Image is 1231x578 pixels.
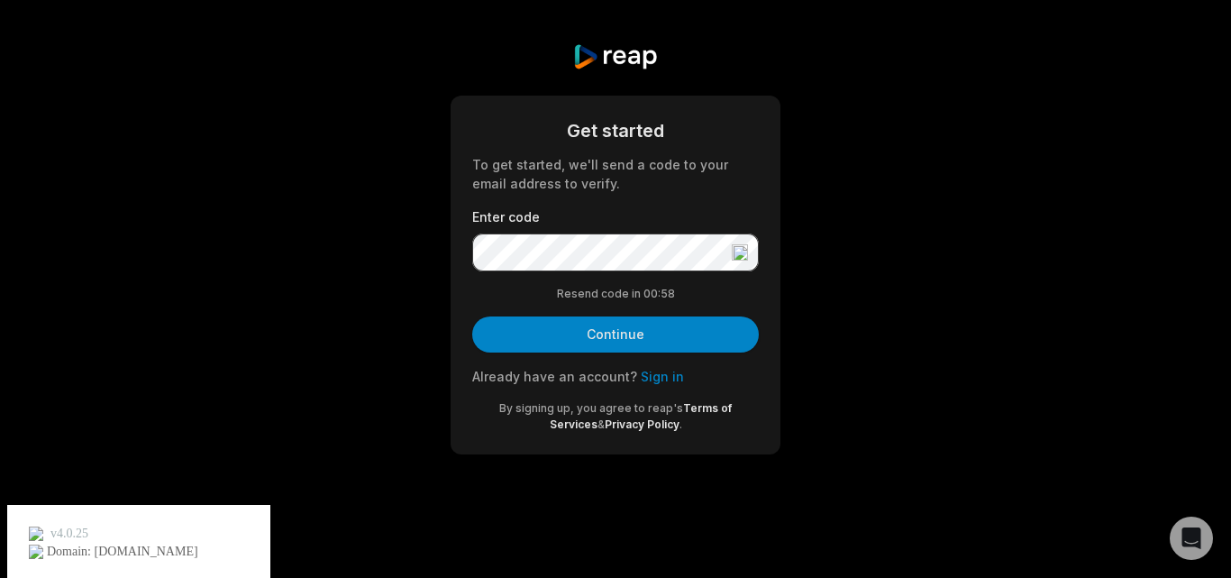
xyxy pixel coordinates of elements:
img: tab_domain_overview_orange.svg [49,105,63,119]
div: Resend code in 00: [472,286,759,302]
span: By signing up, you agree to reap's [499,401,683,415]
a: Privacy Policy [605,417,679,431]
img: tab_keywords_by_traffic_grey.svg [179,105,194,119]
img: locked.png [732,244,748,261]
img: reap [572,43,658,70]
label: Enter code [472,207,759,226]
img: website_grey.svg [29,47,43,61]
div: v 4.0.25 [50,29,88,43]
img: logo_orange.svg [29,29,43,43]
div: Domain Overview [68,106,161,118]
div: To get started, we'll send a code to your email address to verify. [472,155,759,193]
span: Already have an account? [472,369,637,384]
div: Get started [472,117,759,144]
div: Domain: [DOMAIN_NAME] [47,47,198,61]
span: 58 [661,286,675,302]
div: Open Intercom Messenger [1170,517,1213,560]
div: Keywords by Traffic [199,106,304,118]
span: & [597,417,605,431]
span: . [679,417,682,431]
a: Terms of Services [550,401,733,431]
button: Continue [472,317,759,353]
a: Sign in [641,369,684,384]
